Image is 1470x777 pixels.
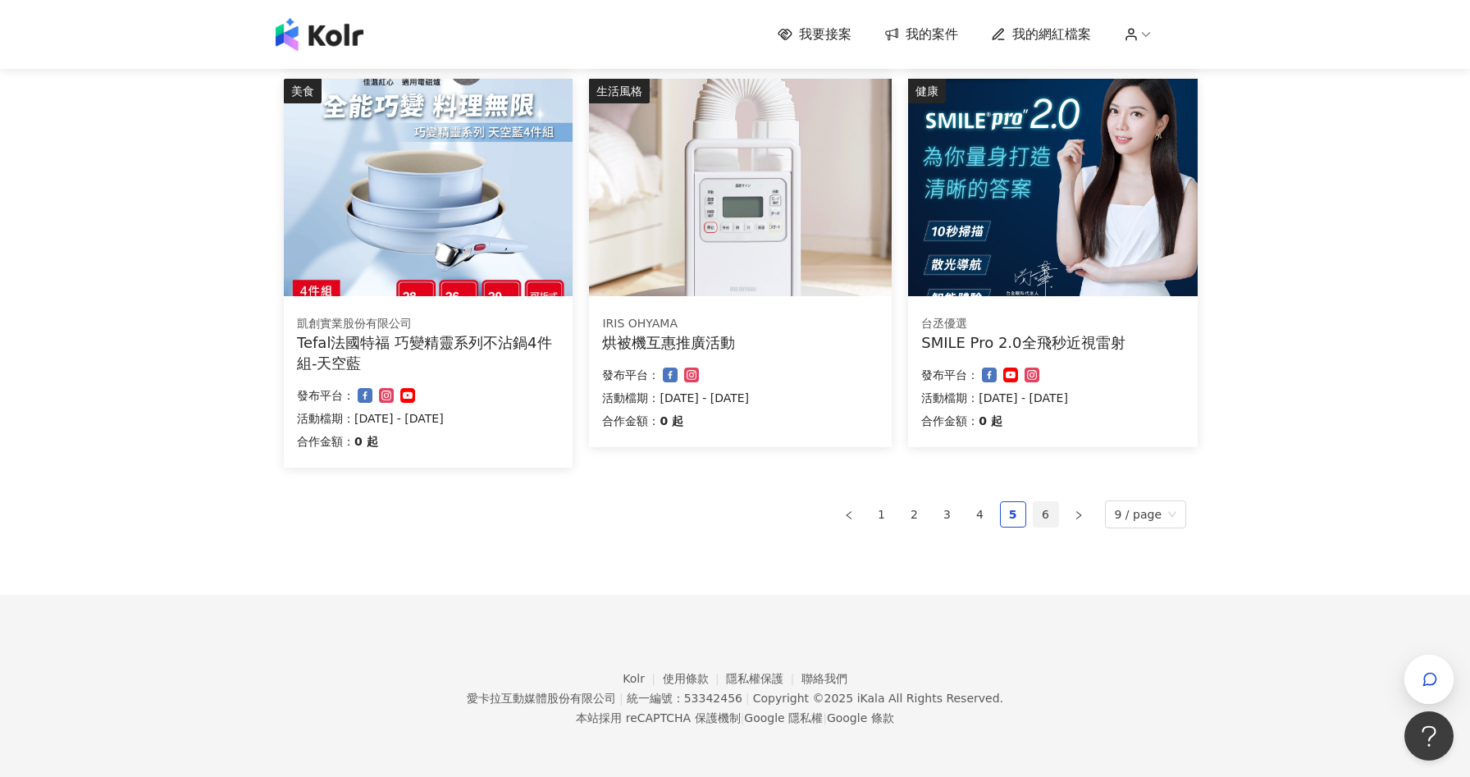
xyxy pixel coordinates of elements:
[602,388,879,408] p: 活動檔期：[DATE] - [DATE]
[297,386,354,405] p: 發布平台：
[823,711,827,724] span: |
[576,708,893,728] span: 本站採用 reCAPTCHA 保護機制
[1115,501,1177,528] span: 9 / page
[1000,501,1026,528] li: 5
[908,79,946,103] div: 健康
[1066,501,1092,528] button: right
[968,502,993,527] a: 4
[602,332,879,353] div: 烘被機互惠推廣活動
[979,411,1002,431] p: 0 起
[1105,500,1187,528] div: Page Size
[1074,510,1084,520] span: right
[746,692,750,705] span: |
[297,316,559,332] div: 凱創實業股份有限公司
[726,672,801,685] a: 隱私權保護
[991,25,1091,43] a: 我的網紅檔案
[589,79,892,296] img: 強力烘被機 FK-H1
[902,501,928,528] li: 2
[836,501,862,528] button: left
[921,365,979,385] p: 發布平台：
[902,502,927,527] a: 2
[284,79,573,296] img: Tefal法國特福 巧變精靈系列不沾鍋4件組 開團
[906,25,958,43] span: 我的案件
[297,409,559,428] p: 活動檔期：[DATE] - [DATE]
[627,692,742,705] div: 統一編號：53342456
[663,672,727,685] a: 使用條款
[799,25,851,43] span: 我要接案
[1404,711,1454,761] iframe: Help Scout Beacon - Open
[935,502,960,527] a: 3
[921,332,1184,353] div: SMILE Pro 2.0全飛秒近視雷射
[354,432,378,451] p: 0 起
[589,79,650,103] div: 生活風格
[884,25,958,43] a: 我的案件
[967,501,993,528] li: 4
[297,432,354,451] p: 合作金額：
[602,316,879,332] div: IRIS OHYAMA
[827,711,894,724] a: Google 條款
[778,25,851,43] a: 我要接案
[297,332,559,373] div: Tefal法國特福 巧變精靈系列不沾鍋4件組-天空藍
[744,711,823,724] a: Google 隱私權
[869,501,895,528] li: 1
[801,672,847,685] a: 聯絡我們
[1066,501,1092,528] li: Next Page
[857,692,885,705] a: iKala
[284,79,322,103] div: 美食
[276,18,363,51] img: logo
[1012,25,1091,43] span: 我的網紅檔案
[1033,501,1059,528] li: 6
[921,388,1184,408] p: 活動檔期：[DATE] - [DATE]
[844,510,854,520] span: left
[836,501,862,528] li: Previous Page
[467,692,616,705] div: 愛卡拉互動媒體股份有限公司
[921,411,979,431] p: 合作金額：
[660,411,683,431] p: 0 起
[602,411,660,431] p: 合作金額：
[1034,502,1058,527] a: 6
[619,692,623,705] span: |
[1001,502,1025,527] a: 5
[623,672,662,685] a: Kolr
[908,79,1197,296] img: SMILE Pro 2.0全飛秒近視雷射
[753,692,1003,705] div: Copyright © 2025 All Rights Reserved.
[741,711,745,724] span: |
[870,502,894,527] a: 1
[602,365,660,385] p: 發布平台：
[934,501,961,528] li: 3
[921,316,1184,332] div: 台丞優選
